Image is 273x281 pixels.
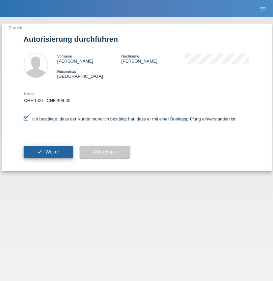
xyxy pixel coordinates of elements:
[57,69,76,73] span: Nationalität
[24,35,250,43] h1: Autorisierung durchführen
[256,6,270,10] a: menu
[37,149,43,154] i: check
[24,146,73,159] button: check Weiter
[121,54,185,64] div: [PERSON_NAME]
[3,25,22,30] a: ← Zurück
[260,5,266,12] i: menu
[80,146,130,159] button: Abbrechen
[45,149,59,154] span: Weiter
[57,54,72,58] span: Vorname
[121,54,139,58] span: Nachname
[57,54,121,64] div: [PERSON_NAME]
[57,69,121,79] div: [GEOGRAPHIC_DATA]
[24,116,237,121] label: Ich bestätige, dass der Kunde mündlich bestätigt hat, dass er mit einer Bonitätsprüfung einversta...
[93,149,116,154] span: Abbrechen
